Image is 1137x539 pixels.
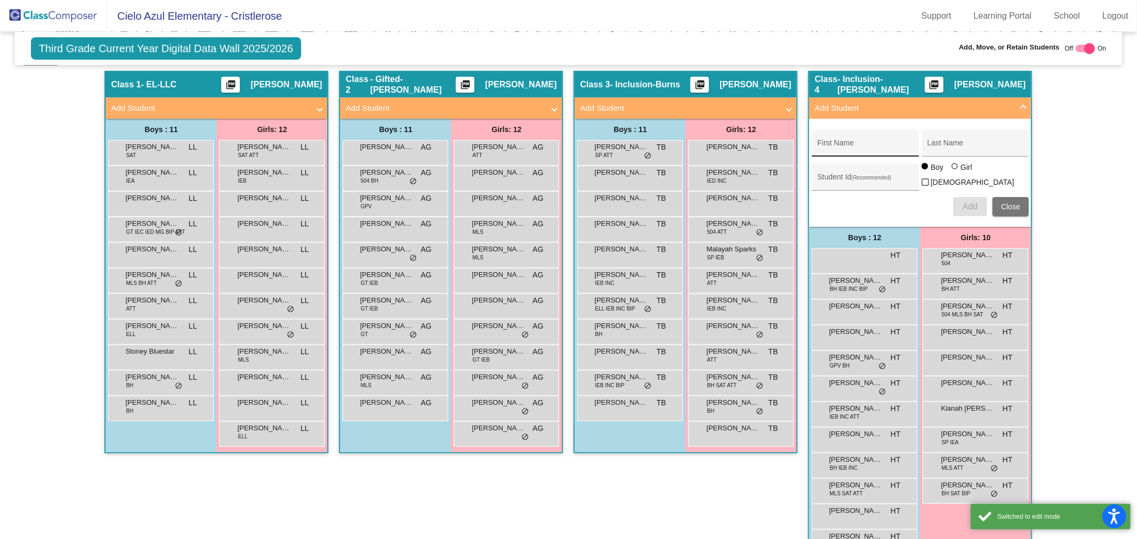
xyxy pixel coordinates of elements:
div: Girls: 10 [920,227,1031,248]
span: IED INC [707,177,727,185]
span: [PERSON_NAME] [472,372,525,382]
button: Print Students Details [690,77,709,93]
span: [PERSON_NAME] [594,346,648,357]
span: [PERSON_NAME] [941,429,994,439]
span: LL [301,142,309,153]
span: HT [891,326,901,338]
span: [PERSON_NAME] [472,423,525,434]
span: [PERSON_NAME] [954,79,1026,90]
span: do_not_disturb_alt [756,407,763,416]
span: [PERSON_NAME] [237,321,291,331]
span: do_not_disturb_alt [644,305,651,314]
span: do_not_disturb_alt [990,464,998,473]
span: [PERSON_NAME] [472,218,525,229]
span: TB [657,244,666,255]
span: [PERSON_NAME] [237,193,291,203]
span: [PERSON_NAME] [360,397,413,408]
mat-icon: picture_as_pdf [694,79,706,94]
span: - EL-LLC [141,79,177,90]
span: LL [301,244,309,255]
span: [PERSON_NAME] [706,346,760,357]
mat-icon: picture_as_pdf [224,79,237,94]
span: Class 2 [345,74,370,95]
span: do_not_disturb_alt [409,331,417,339]
span: [PERSON_NAME] [360,167,413,178]
span: HT [1003,378,1013,389]
span: AG [421,397,431,409]
span: BH SAT ATT [707,381,737,389]
span: SAT [126,151,136,159]
span: [PERSON_NAME] [472,269,525,280]
span: [PERSON_NAME] [594,269,648,280]
span: TB [769,346,778,357]
span: [PERSON_NAME] [829,454,882,465]
span: HT [891,403,901,414]
span: do_not_disturb_alt [175,382,182,390]
span: [PERSON_NAME] [472,193,525,203]
span: LL [189,193,197,204]
span: TB [769,167,778,178]
span: do_not_disturb_alt [175,228,182,237]
span: HT [891,352,901,363]
span: IEB [238,177,246,185]
span: do_not_disturb_alt [756,228,763,237]
span: HT [1003,275,1013,287]
span: 504 ATT [707,228,727,236]
span: do_not_disturb_alt [409,177,417,186]
span: [PERSON_NAME] [360,346,413,357]
span: BH [595,330,602,338]
mat-icon: picture_as_pdf [459,79,472,94]
span: AG [421,372,431,383]
span: LL [189,346,197,357]
input: Student Id [817,177,913,185]
span: [PERSON_NAME] [125,244,179,255]
span: AG [533,372,543,383]
span: SAT ATT [238,151,259,159]
div: Girls: 12 [686,119,796,140]
span: TB [769,321,778,332]
div: Boys : 11 [106,119,216,140]
span: Add, Move, or Retain Students [959,42,1060,53]
span: AG [421,295,431,306]
span: LL [301,193,309,204]
span: TB [769,244,778,255]
span: Close [1001,202,1020,211]
span: - Inclusion-[PERSON_NAME] [837,74,925,95]
div: Boys : 11 [575,119,686,140]
span: [PERSON_NAME] [360,218,413,229]
span: AG [533,167,543,178]
input: First Name [817,143,913,151]
span: BH ATT [941,285,959,293]
span: TB [657,295,666,306]
span: TB [769,372,778,383]
span: LL [301,372,309,383]
button: Print Students Details [456,77,474,93]
span: AG [421,346,431,357]
span: ELL [238,432,247,440]
span: SP IEA [941,438,958,446]
span: LL [189,142,197,153]
span: TB [769,218,778,230]
span: [PERSON_NAME] [829,480,882,491]
span: do_not_disturb_alt [521,382,529,390]
span: [PERSON_NAME] [237,167,291,178]
span: [PERSON_NAME] [125,321,179,331]
span: LL [301,218,309,230]
span: LL [189,321,197,332]
span: [PERSON_NAME] [360,372,413,382]
span: AG [421,269,431,281]
mat-panel-title: Add Student [345,102,544,115]
span: [PERSON_NAME] [706,167,760,178]
span: [PERSON_NAME] [472,244,525,255]
span: [PERSON_NAME] [125,167,179,178]
span: Off [1065,44,1074,53]
span: [PERSON_NAME] [829,403,882,414]
span: Add [963,202,978,211]
span: [PERSON_NAME] [941,250,994,260]
span: [PERSON_NAME] [706,397,760,408]
span: [PERSON_NAME] [125,142,179,152]
span: Third Grade Current Year Digital Data Wall 2025/2026 [31,37,301,60]
span: AG [421,218,431,230]
span: BH [126,381,133,389]
span: [PERSON_NAME] [941,275,994,286]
